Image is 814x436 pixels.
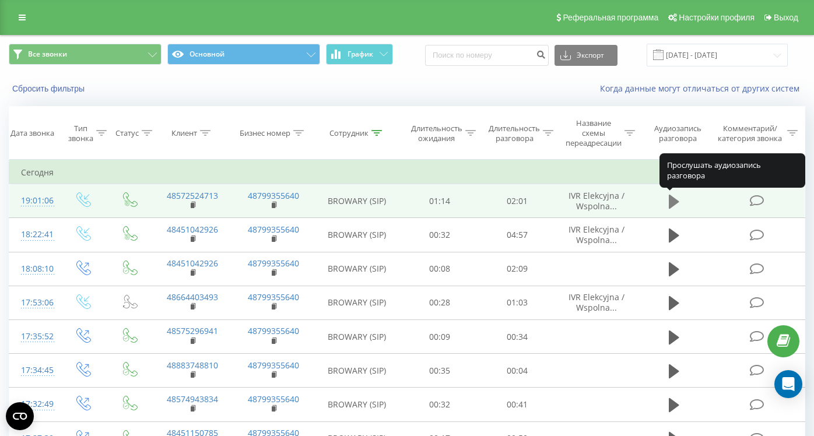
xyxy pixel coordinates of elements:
[679,13,755,22] span: Настройки профиля
[248,190,299,201] a: 48799355640
[563,13,658,22] span: Реферальная программа
[10,128,54,138] div: Дата звонка
[248,325,299,336] a: 48799355640
[478,320,556,354] td: 00:34
[478,218,556,252] td: 04:57
[314,286,401,319] td: BROWARY (SIP)
[167,224,218,235] a: 48451042926
[248,224,299,235] a: 48799355640
[401,388,478,421] td: 00:32
[401,354,478,388] td: 00:35
[329,128,369,138] div: Сотрудник
[425,45,549,66] input: Поиск по номеру
[9,83,90,94] button: Сбросить фильтры
[248,360,299,371] a: 48799355640
[21,325,47,348] div: 17:35:52
[401,184,478,218] td: 01:14
[478,184,556,218] td: 02:01
[248,291,299,303] a: 48799355640
[21,359,47,382] div: 17:34:45
[569,291,624,313] span: IVR Elekcyjna / Wspolna...
[167,360,218,371] a: 48883748810
[9,44,162,65] button: Все звонки
[569,224,624,245] span: IVR Elekcyjna / Wspolna...
[167,258,218,269] a: 48451042926
[774,13,798,22] span: Выход
[9,161,805,184] td: Сегодня
[314,354,401,388] td: BROWARY (SIP)
[478,354,556,388] td: 00:04
[21,393,47,416] div: 17:32:49
[647,124,708,143] div: Аудиозапись разговора
[6,402,34,430] button: Open CMP widget
[326,44,393,65] button: График
[28,50,67,59] span: Все звонки
[68,124,93,143] div: Тип звонка
[248,258,299,269] a: 48799355640
[21,291,47,314] div: 17:53:06
[167,393,218,405] a: 48574943834
[401,286,478,319] td: 00:28
[167,190,218,201] a: 48572524713
[21,223,47,246] div: 18:22:41
[478,388,556,421] td: 00:41
[411,124,462,143] div: Длительность ожидания
[171,128,197,138] div: Клиент
[21,189,47,212] div: 19:01:06
[401,218,478,252] td: 00:32
[401,252,478,286] td: 00:08
[240,128,290,138] div: Бизнес номер
[167,44,320,65] button: Основной
[314,388,401,421] td: BROWARY (SIP)
[314,218,401,252] td: BROWARY (SIP)
[569,190,624,212] span: IVR Elekcyjna / Wspolna...
[314,184,401,218] td: BROWARY (SIP)
[716,124,784,143] div: Комментарий/категория звонка
[314,252,401,286] td: BROWARY (SIP)
[566,118,622,148] div: Название схемы переадресации
[248,393,299,405] a: 48799355640
[478,286,556,319] td: 01:03
[115,128,139,138] div: Статус
[167,325,218,336] a: 48575296941
[401,320,478,354] td: 00:09
[21,258,47,280] div: 18:08:10
[774,370,802,398] div: Open Intercom Messenger
[167,291,218,303] a: 48664403493
[314,320,401,354] td: BROWARY (SIP)
[659,153,805,188] div: Прослушать аудиозапись разговора
[478,252,556,286] td: 02:09
[600,83,805,94] a: Когда данные могут отличаться от других систем
[348,50,373,58] span: График
[555,45,617,66] button: Экспорт
[489,124,540,143] div: Длительность разговора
